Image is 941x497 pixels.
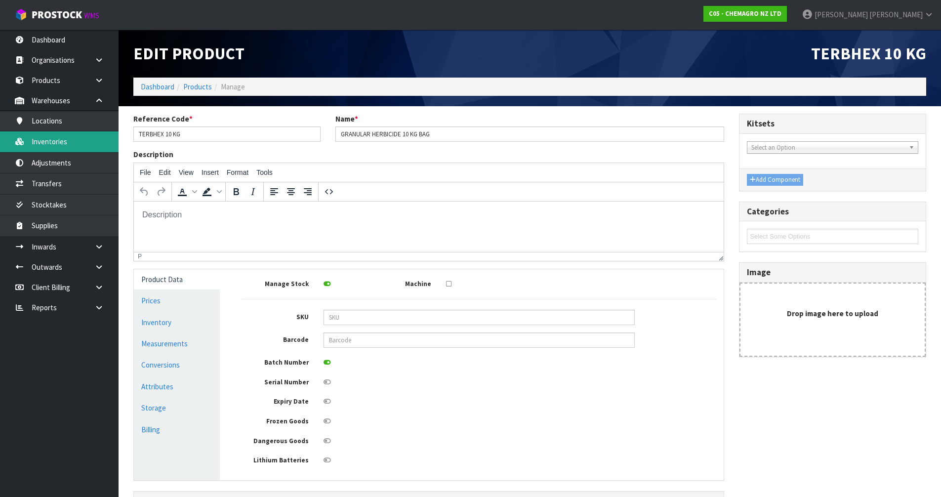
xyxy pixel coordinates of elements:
[179,168,194,176] span: View
[324,310,635,325] input: SKU
[324,332,635,348] input: Barcode
[299,183,316,200] button: Align right
[747,207,918,216] h3: Categories
[134,269,220,290] a: Product Data
[133,126,321,142] input: Reference Code
[235,310,316,322] label: SKU
[134,376,220,397] a: Attributes
[266,183,283,200] button: Align left
[235,414,316,426] label: Frozen Goods
[221,82,245,91] span: Manage
[709,9,781,18] strong: C05 - CHEMAGRO NZ LTD
[228,183,245,200] button: Bold
[153,183,169,200] button: Redo
[133,43,245,64] span: Edit Product
[134,355,220,375] a: Conversions
[138,253,142,260] div: p
[199,183,223,200] div: Background color
[134,419,220,440] a: Billing
[245,183,261,200] button: Italic
[134,312,220,332] a: Inventory
[335,114,358,124] label: Name
[747,119,918,128] h3: Kitsets
[134,290,220,311] a: Prices
[136,183,153,200] button: Undo
[134,202,724,252] iframe: Rich Text Area. Press ALT-0 for help.
[15,8,27,21] img: cube-alt.png
[235,375,316,387] label: Serial Number
[235,453,316,465] label: Lithium Batteries
[235,332,316,345] label: Barcode
[133,149,173,160] label: Description
[174,183,199,200] div: Text color
[256,168,273,176] span: Tools
[227,168,248,176] span: Format
[183,82,212,91] a: Products
[140,168,151,176] span: File
[335,126,725,142] input: Name
[235,394,316,407] label: Expiry Date
[283,183,299,200] button: Align center
[141,82,174,91] a: Dashboard
[202,168,219,176] span: Insert
[811,43,926,64] span: TERBHEX 10 KG
[716,252,724,261] div: Resize
[751,142,905,154] span: Select an Option
[235,277,316,289] label: Manage Stock
[235,434,316,446] label: Dangerous Goods
[869,10,923,19] span: [PERSON_NAME]
[235,355,316,368] label: Batch Number
[815,10,868,19] span: [PERSON_NAME]
[84,11,99,20] small: WMS
[159,168,171,176] span: Edit
[703,6,787,22] a: C05 - CHEMAGRO NZ LTD
[321,183,337,200] button: Source code
[134,333,220,354] a: Measurements
[787,309,878,318] strong: Drop image here to upload
[747,268,918,277] h3: Image
[133,114,193,124] label: Reference Code
[357,277,439,289] label: Machine
[134,398,220,418] a: Storage
[747,174,803,186] button: Add Component
[32,8,82,21] span: ProStock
